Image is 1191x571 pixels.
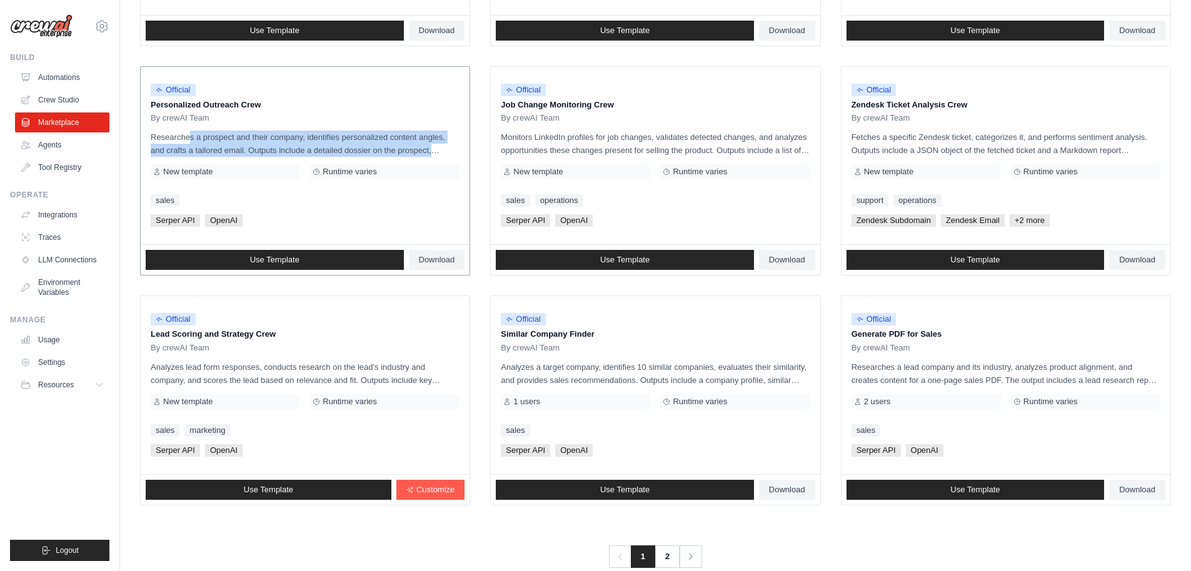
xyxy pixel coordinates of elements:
[759,21,815,41] a: Download
[852,194,888,207] a: support
[501,313,546,325] span: Official
[15,375,109,395] button: Resources
[10,315,109,325] div: Manage
[852,214,936,227] span: Zendesk Subdomain
[151,424,179,437] a: sales
[10,14,73,38] img: Logo
[184,424,230,437] a: marketing
[501,360,810,387] p: Analyzes a target company, identifies 10 similar companies, evaluates their similarity, and provi...
[38,380,74,390] span: Resources
[852,343,910,353] span: By crewAI Team
[323,397,377,407] span: Runtime varies
[151,360,460,387] p: Analyzes lead form responses, conducts research on the lead's industry and company, and scores th...
[323,167,377,177] span: Runtime varies
[151,328,460,340] p: Lead Scoring and Strategy Crew
[151,131,460,157] p: Researches a prospect and their company, identifies personalized content angles, and crafts a tai...
[151,84,196,96] span: Official
[15,250,109,270] a: LLM Connections
[769,26,805,36] span: Download
[950,255,1000,265] span: Use Template
[513,397,540,407] span: 1 users
[941,214,1005,227] span: Zendesk Email
[151,444,200,457] span: Serper API
[501,444,550,457] span: Serper API
[950,485,1000,495] span: Use Template
[15,135,109,155] a: Agents
[10,540,109,561] button: Logout
[852,113,910,123] span: By crewAI Team
[759,250,815,270] a: Download
[146,480,391,500] a: Use Template
[600,255,650,265] span: Use Template
[759,480,815,500] a: Download
[852,444,901,457] span: Serper API
[501,424,530,437] a: sales
[151,113,209,123] span: By crewAI Team
[847,250,1105,270] a: Use Template
[655,545,680,568] a: 2
[631,545,655,568] span: 1
[163,167,213,177] span: New template
[151,194,179,207] a: sales
[501,99,810,111] p: Job Change Monitoring Crew
[852,131,1160,157] p: Fetches a specific Zendesk ticket, categorizes it, and performs sentiment analysis. Outputs inclu...
[15,157,109,177] a: Tool Registry
[15,330,109,350] a: Usage
[501,328,810,340] p: Similar Company Finder
[501,113,560,123] span: By crewAI Team
[250,26,299,36] span: Use Template
[609,545,702,568] nav: Pagination
[1109,21,1165,41] a: Download
[852,313,897,325] span: Official
[15,227,109,247] a: Traces
[163,397,213,407] span: New template
[1119,26,1155,36] span: Download
[151,313,196,325] span: Official
[673,397,727,407] span: Runtime varies
[496,21,754,41] a: Use Template
[501,194,530,207] a: sales
[409,250,465,270] a: Download
[600,26,650,36] span: Use Template
[1119,255,1155,265] span: Download
[15,205,109,225] a: Integrations
[205,214,243,227] span: OpenAI
[847,21,1105,41] a: Use Template
[906,444,943,457] span: OpenAI
[1109,480,1165,500] a: Download
[864,397,891,407] span: 2 users
[852,99,1160,111] p: Zendesk Ticket Analysis Crew
[396,480,465,500] a: Customize
[852,84,897,96] span: Official
[555,444,593,457] span: OpenAI
[409,21,465,41] a: Download
[15,352,109,372] a: Settings
[15,90,109,110] a: Crew Studio
[15,67,109,87] a: Automations
[1119,485,1155,495] span: Download
[15,112,109,132] a: Marketplace
[852,360,1160,387] p: Researches a lead company and its industry, analyzes product alignment, and creates content for a...
[496,250,754,270] a: Use Template
[769,255,805,265] span: Download
[864,167,913,177] span: New template
[535,194,583,207] a: operations
[769,485,805,495] span: Download
[1023,167,1078,177] span: Runtime varies
[501,214,550,227] span: Serper API
[151,343,209,353] span: By crewAI Team
[10,190,109,200] div: Operate
[244,485,293,495] span: Use Template
[950,26,1000,36] span: Use Template
[852,424,880,437] a: sales
[419,26,455,36] span: Download
[15,272,109,302] a: Environment Variables
[852,328,1160,340] p: Generate PDF for Sales
[501,84,546,96] span: Official
[250,255,299,265] span: Use Template
[673,167,727,177] span: Runtime varies
[416,485,455,495] span: Customize
[1010,214,1050,227] span: +2 more
[496,480,754,500] a: Use Template
[151,99,460,111] p: Personalized Outreach Crew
